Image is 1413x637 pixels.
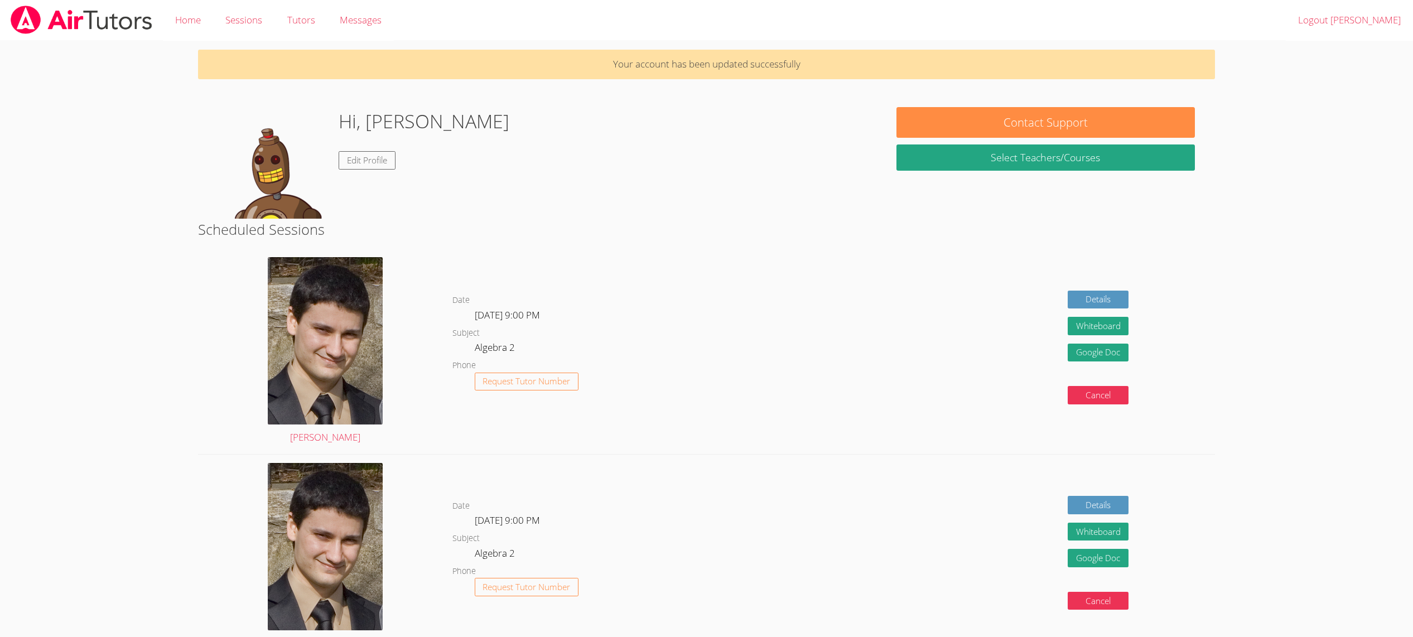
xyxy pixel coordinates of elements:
dt: Subject [452,326,480,340]
dd: Algebra 2 [475,340,517,359]
button: Request Tutor Number [475,373,579,391]
button: Whiteboard [1068,317,1129,335]
a: [PERSON_NAME] [268,257,383,446]
img: airtutors_banner-c4298cdbf04f3fff15de1276eac7730deb9818008684d7c2e4769d2f7ddbe033.png [9,6,153,34]
img: david.jpg [268,463,383,630]
dt: Date [452,293,470,307]
button: Cancel [1068,386,1129,404]
a: Select Teachers/Courses [896,144,1195,171]
img: david.jpg [268,257,383,424]
a: Edit Profile [339,151,396,170]
a: Google Doc [1068,549,1129,567]
button: Request Tutor Number [475,578,579,596]
dt: Phone [452,359,476,373]
dt: Subject [452,532,480,546]
span: Messages [340,13,382,26]
dt: Date [452,499,470,513]
dt: Phone [452,564,476,578]
button: Contact Support [896,107,1195,138]
img: default.png [218,107,330,219]
h2: Scheduled Sessions [198,219,1216,240]
span: Request Tutor Number [483,377,570,385]
a: Google Doc [1068,344,1129,362]
dd: Algebra 2 [475,546,517,564]
a: Details [1068,291,1129,309]
span: [DATE] 9:00 PM [475,308,540,321]
span: Request Tutor Number [483,583,570,591]
a: Details [1068,496,1129,514]
h1: Hi, [PERSON_NAME] [339,107,509,136]
span: [DATE] 9:00 PM [475,514,540,527]
p: Your account has been updated successfully [198,50,1216,79]
button: Cancel [1068,592,1129,610]
button: Whiteboard [1068,523,1129,541]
